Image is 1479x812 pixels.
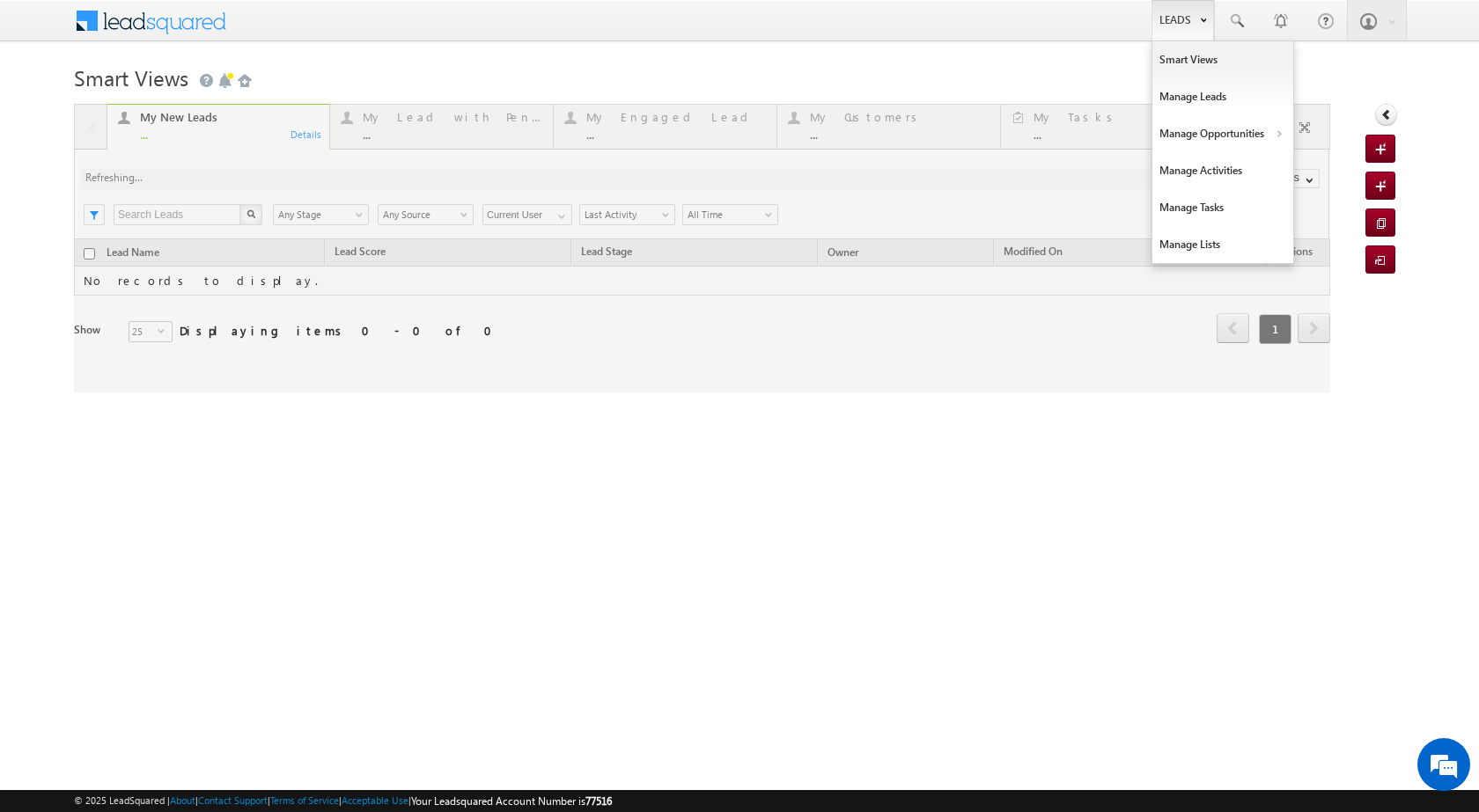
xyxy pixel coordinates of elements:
span: Smart Views [74,63,188,91]
a: Manage Activities [1152,152,1293,189]
a: Manage Leads [1152,78,1293,115]
a: Acceptable Use [342,794,408,806]
span: Your Leadsquared Account Number is [411,794,612,808]
a: Manage Lists [1152,226,1293,263]
a: About [170,794,195,806]
a: Smart Views [1152,41,1293,78]
a: Manage Tasks [1152,189,1293,226]
span: 77516 [585,794,612,808]
a: Terms of Service [270,794,339,806]
a: Contact Support [198,794,268,806]
a: Manage Opportunities [1152,115,1293,152]
span: © 2025 LeadSquared | | | | | [74,793,612,809]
